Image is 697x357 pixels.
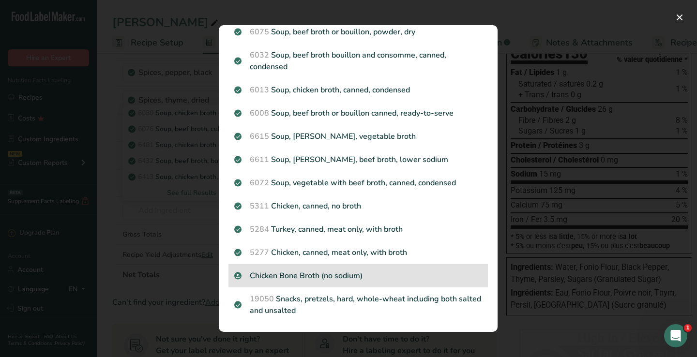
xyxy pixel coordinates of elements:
[234,107,482,119] p: Soup, beef broth or bouillon canned, ready-to-serve
[250,224,269,235] span: 5284
[234,154,482,165] p: Soup, [PERSON_NAME], beef broth, lower sodium
[234,49,482,73] p: Soup, beef broth bouillon and consomme, canned, condensed
[684,324,692,332] span: 1
[234,131,482,142] p: Soup, [PERSON_NAME], vegetable broth
[234,223,482,235] p: Turkey, canned, meat only, with broth
[234,177,482,189] p: Soup, vegetable with beef broth, canned, condensed
[250,27,269,37] span: 6075
[234,247,482,258] p: Chicken, canned, meat only, with broth
[250,50,269,60] span: 6032
[250,178,269,188] span: 6072
[250,247,269,258] span: 5277
[664,324,687,347] iframe: Intercom live chat
[250,154,269,165] span: 6611
[250,201,269,211] span: 5311
[250,131,269,142] span: 6615
[234,200,482,212] p: Chicken, canned, no broth
[250,108,269,119] span: 6008
[234,84,482,96] p: Soup, chicken broth, canned, condensed
[234,26,482,38] p: Soup, beef broth or bouillon, powder, dry
[234,293,482,316] p: Snacks, pretzels, hard, whole-wheat including both salted and unsalted
[250,85,269,95] span: 6013
[250,294,274,304] span: 19050
[234,270,482,282] p: Chicken Bone Broth (no sodium)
